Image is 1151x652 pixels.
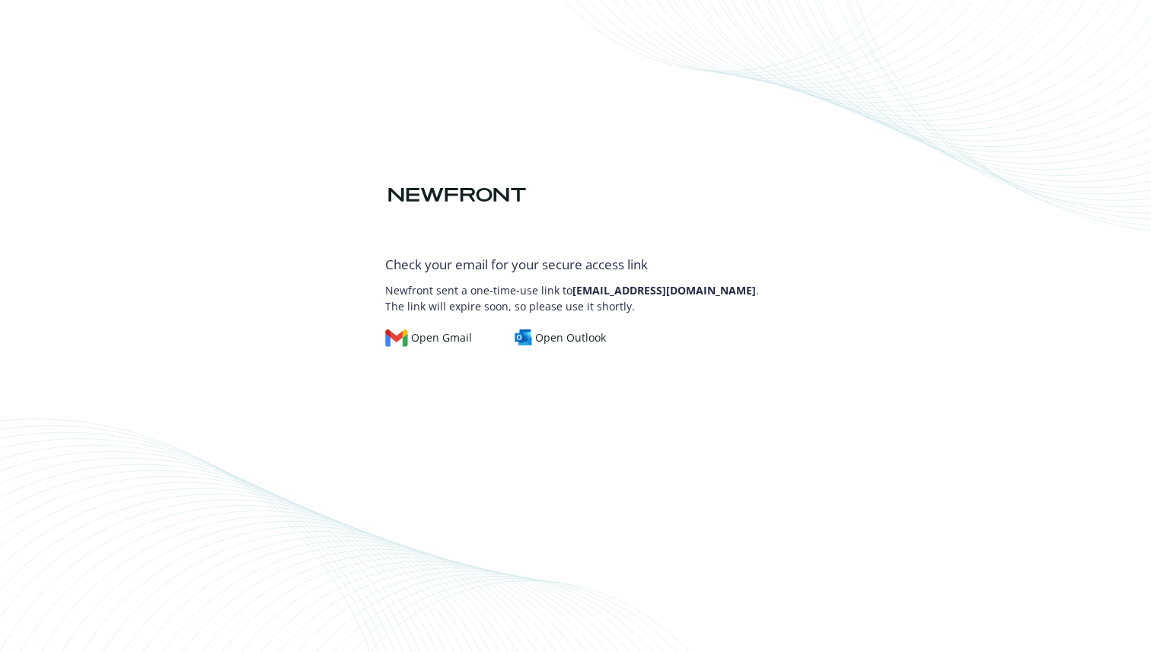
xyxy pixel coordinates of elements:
[385,329,484,346] a: Open Gmail
[515,329,607,346] div: Open Outlook
[385,275,766,314] p: Newfront sent a one-time-use link to . The link will expire soon, so please use it shortly.
[385,255,766,275] div: Check your email for your secure access link
[385,329,472,346] div: Open Gmail
[385,182,529,208] img: Newfront logo
[515,329,533,346] img: outlook-logo.svg
[515,329,619,346] a: Open Outlook
[385,329,408,346] img: gmail-logo.svg
[572,283,756,297] b: [EMAIL_ADDRESS][DOMAIN_NAME]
